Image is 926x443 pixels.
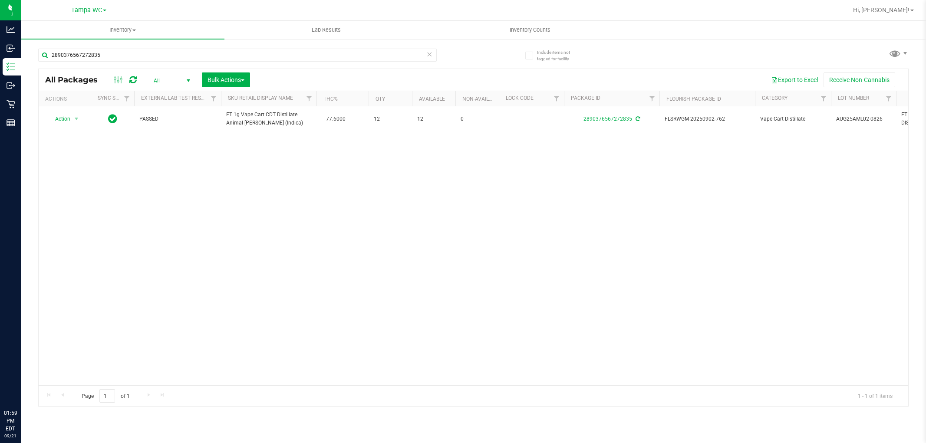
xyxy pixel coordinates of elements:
[302,91,316,106] a: Filter
[7,44,15,53] inline-svg: Inbound
[853,7,910,13] span: Hi, [PERSON_NAME]!
[851,389,900,402] span: 1 - 1 of 1 items
[207,91,221,106] a: Filter
[506,95,534,101] a: Lock Code
[74,389,137,403] span: Page of 1
[666,96,721,102] a: Flourish Package ID
[7,62,15,71] inline-svg: Inventory
[224,21,428,39] a: Lab Results
[323,96,338,102] a: THC%
[428,21,632,39] a: Inventory Counts
[760,115,826,123] span: Vape Cart Distillate
[765,72,824,87] button: Export to Excel
[7,100,15,108] inline-svg: Retail
[47,113,71,125] span: Action
[300,26,353,34] span: Lab Results
[817,91,831,106] a: Filter
[376,96,385,102] a: Qty
[634,116,640,122] span: Sync from Compliance System
[21,26,224,34] span: Inventory
[98,95,131,101] a: Sync Status
[202,72,250,87] button: Bulk Actions
[7,25,15,34] inline-svg: Analytics
[120,91,134,106] a: Filter
[374,115,407,123] span: 12
[139,115,216,123] span: PASSED
[45,96,87,102] div: Actions
[45,75,106,85] span: All Packages
[665,115,750,123] span: FLSRWGM-20250902-762
[462,96,501,102] a: Non-Available
[7,81,15,90] inline-svg: Outbound
[4,409,17,433] p: 01:59 PM EDT
[9,374,35,400] iframe: Resource center
[762,95,788,101] a: Category
[882,91,896,106] a: Filter
[645,91,659,106] a: Filter
[4,433,17,439] p: 09/21
[571,95,600,101] a: Package ID
[226,111,311,127] span: FT 1g Vape Cart CDT Distillate Animal [PERSON_NAME] (Indica)
[417,115,450,123] span: 12
[583,116,632,122] a: 2890376567272835
[38,49,437,62] input: Search Package ID, Item Name, SKU, Lot or Part Number...
[99,389,115,403] input: 1
[836,115,891,123] span: AUG25AML02-0826
[838,95,869,101] a: Lot Number
[322,113,350,125] span: 77.6000
[550,91,564,106] a: Filter
[208,76,244,83] span: Bulk Actions
[228,95,293,101] a: Sku Retail Display Name
[498,26,562,34] span: Inventory Counts
[108,113,117,125] span: In Sync
[537,49,580,62] span: Include items not tagged for facility
[824,72,895,87] button: Receive Non-Cannabis
[7,118,15,127] inline-svg: Reports
[21,21,224,39] a: Inventory
[419,96,445,102] a: Available
[427,49,433,60] span: Clear
[461,115,494,123] span: 0
[71,7,102,14] span: Tampa WC
[141,95,209,101] a: External Lab Test Result
[71,113,82,125] span: select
